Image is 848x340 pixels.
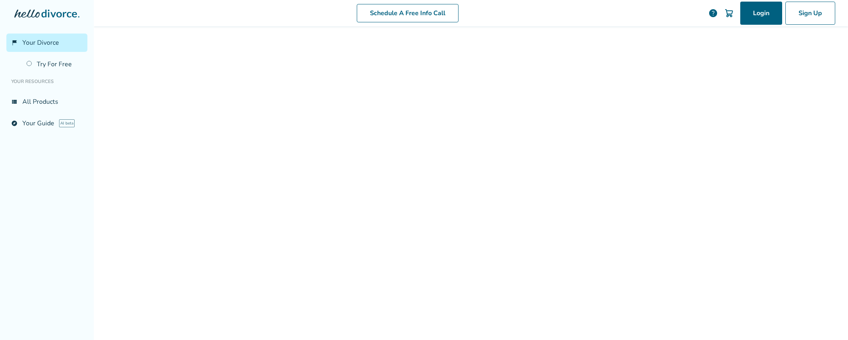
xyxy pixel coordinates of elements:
[357,4,459,22] a: Schedule A Free Info Call
[785,2,835,25] a: Sign Up
[724,8,734,18] img: Cart
[59,119,75,127] span: AI beta
[6,114,87,132] a: exploreYour GuideAI beta
[708,8,718,18] a: help
[740,2,782,25] a: Login
[6,34,87,52] a: flag_2Your Divorce
[11,120,18,127] span: explore
[11,40,18,46] span: flag_2
[22,38,59,47] span: Your Divorce
[22,55,87,73] a: Try For Free
[6,93,87,111] a: view_listAll Products
[11,99,18,105] span: view_list
[6,73,87,89] li: Your Resources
